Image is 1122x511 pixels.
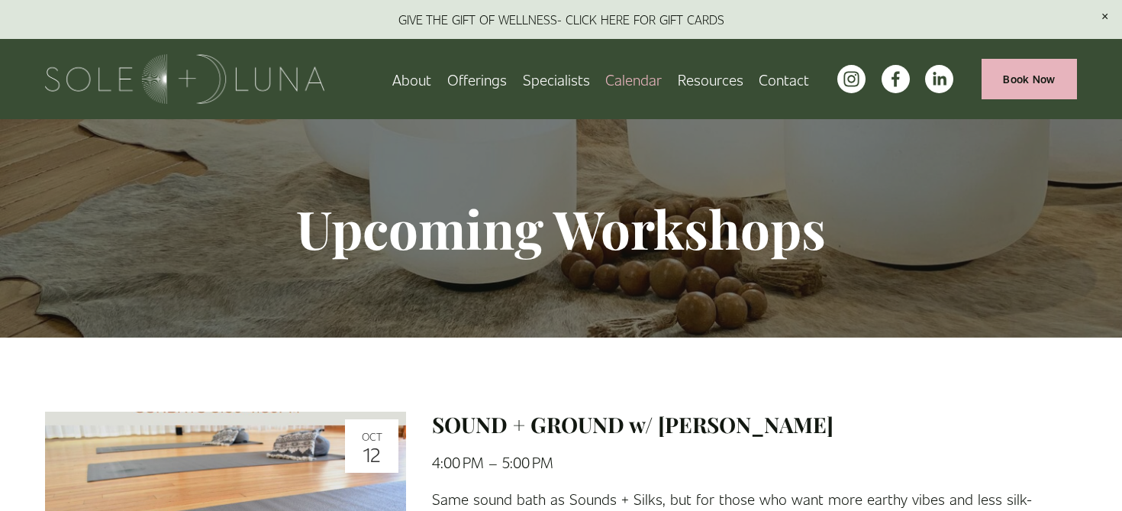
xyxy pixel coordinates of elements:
[982,59,1077,99] a: Book Now
[350,431,394,441] div: Oct
[523,66,590,92] a: Specialists
[45,54,325,104] img: Sole + Luna
[174,196,948,260] h1: Upcoming Workshops
[350,444,394,464] div: 12
[432,452,484,471] time: 4:00 PM
[837,65,866,93] a: instagram-unauth
[882,65,910,93] a: facebook-unauth
[925,65,953,93] a: LinkedIn
[432,410,833,438] a: SOUND + GROUND w/ [PERSON_NAME]
[678,66,743,92] a: folder dropdown
[605,66,662,92] a: Calendar
[502,452,553,471] time: 5:00 PM
[447,66,507,92] a: folder dropdown
[759,66,809,92] a: Contact
[678,67,743,91] span: Resources
[447,67,507,91] span: Offerings
[392,66,431,92] a: About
